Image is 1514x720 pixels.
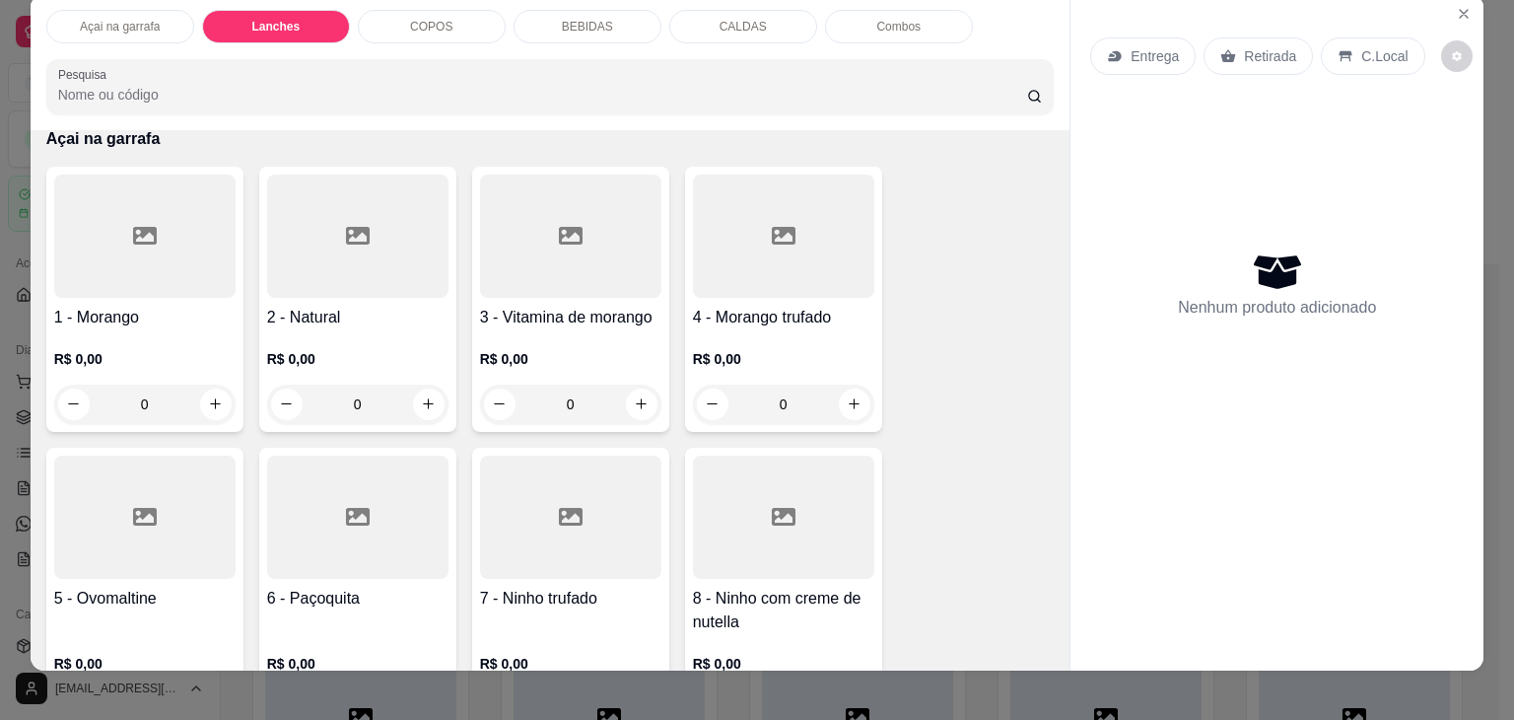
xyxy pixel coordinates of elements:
[58,85,1027,105] input: Pesquisa
[1131,46,1179,66] p: Entrega
[267,587,448,611] h4: 6 - Paçoquita
[693,654,874,674] p: R$ 0,00
[1361,46,1408,66] p: C.Local
[54,587,236,611] h4: 5 - Ovomaltine
[876,19,921,35] p: Combos
[480,306,661,329] h4: 3 - Vitamina de morango
[58,66,113,83] label: Pesquisa
[54,349,236,369] p: R$ 0,00
[267,349,448,369] p: R$ 0,00
[480,349,661,369] p: R$ 0,00
[693,306,874,329] h4: 4 - Morango trufado
[1441,40,1473,72] button: decrease-product-quantity
[80,19,160,35] p: Açai na garrafa
[693,349,874,369] p: R$ 0,00
[480,654,661,674] p: R$ 0,00
[54,306,236,329] h4: 1 - Morango
[562,19,613,35] p: BEBIDAS
[693,587,874,634] h4: 8 - Ninho com creme de nutella
[1244,46,1296,66] p: Retirada
[267,654,448,674] p: R$ 0,00
[251,19,300,35] p: Lanches
[720,19,767,35] p: CALDAS
[480,587,661,611] h4: 7 - Ninho trufado
[54,654,236,674] p: R$ 0,00
[1178,296,1376,320] p: Nenhum produto adicionado
[267,306,448,329] h4: 2 - Natural
[46,127,1055,151] p: Açai na garrafa
[410,19,452,35] p: COPOS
